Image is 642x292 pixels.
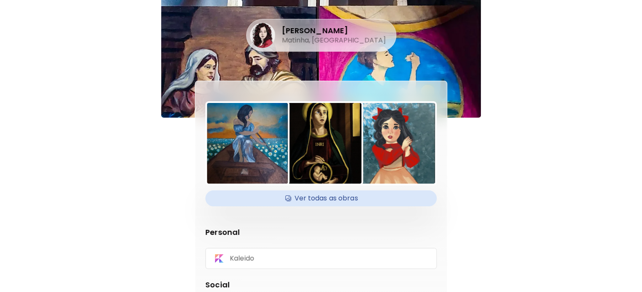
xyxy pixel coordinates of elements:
img: Available [284,192,292,205]
h4: [PERSON_NAME] [282,26,386,36]
p: Social [205,279,437,290]
p: Kaleido [230,254,254,263]
img: https://cdn.kaleido.art/CDN/Artwork/172090/Thumbnail/medium.webp?updated=763531 [281,103,361,184]
div: AvailableVer todas as obras [205,190,437,206]
img: Kaleido [214,253,224,263]
h4: Ver todas as obras [210,192,432,205]
p: Personal [205,226,437,238]
h5: Matinha, [GEOGRAPHIC_DATA] [282,36,386,45]
img: https://cdn.kaleido.art/CDN/Artwork/169055/Thumbnail/medium.webp?updated=750952 [354,103,435,184]
div: [PERSON_NAME]Matinha, [GEOGRAPHIC_DATA] [250,23,386,48]
img: https://cdn.kaleido.art/CDN/Artwork/168002/Thumbnail/large.webp?updated=746087 [207,103,288,184]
